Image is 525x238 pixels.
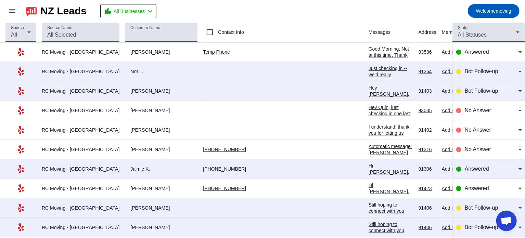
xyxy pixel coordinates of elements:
div: 91402 [419,127,436,133]
mat-label: Source [11,26,24,30]
span: Bot Follow-up [465,205,498,211]
mat-icon: Yelp [17,145,25,154]
div: Add memo [442,107,471,114]
div: 91316 [419,146,436,153]
button: Welcomemoving [468,4,520,18]
mat-icon: Yelp [17,87,25,95]
mat-icon: menu [8,7,16,15]
div: 91406 [419,205,436,211]
div: [PERSON_NAME] [125,224,197,230]
div: RC Moving - [GEOGRAPHIC_DATA] [42,146,119,153]
div: 91364 [419,68,436,75]
div: RC Moving - [GEOGRAPHIC_DATA] [42,88,119,94]
div: Hey [PERSON_NAME], just following up! Are you still interested in getting a moving estimate? We'd... [369,85,413,171]
mat-icon: chevron_left [146,7,154,15]
mat-label: Customer Name [130,26,160,30]
span: No Answer [465,127,491,133]
a: [PHONE_NUMBER] [203,186,246,191]
div: Automatic message: [PERSON_NAME] has indicated they have booked another business for this job. [369,143,413,180]
th: Address [419,22,442,42]
input: All Selected [47,31,114,39]
span: Bot Follow-up [465,88,498,94]
span: All Businesses [114,6,145,16]
span: Welcome [476,8,496,14]
span: Bot Follow-up [465,68,498,74]
div: Hi [PERSON_NAME], Thank you for providing your information! We'll get back to you as soon as poss... [369,163,413,212]
span: moving [476,6,511,16]
div: Open chat [496,211,517,231]
a: [PHONE_NUMBER] [203,147,246,152]
button: All Businesses [100,4,156,18]
a: Temp Phone [203,49,230,55]
div: Add memo [442,49,471,55]
mat-icon: Yelp [17,67,25,76]
a: [PHONE_NUMBER] [203,166,246,172]
th: Messages [369,22,419,42]
div: NZ Leads [40,6,87,16]
div: Add memo [442,205,471,211]
div: Add memo [442,88,471,94]
span: All [11,32,17,38]
div: Not L. [125,68,197,75]
div: 91406 [419,224,436,230]
div: Add memo [442,185,471,191]
label: Contact Info [217,29,244,36]
div: RC Moving - [GEOGRAPHIC_DATA] [42,68,119,75]
div: Ja'mie K. [125,166,197,172]
span: No Answer [465,146,491,152]
div: 91306 [419,166,436,172]
div: [PERSON_NAME] [125,127,197,133]
span: Answered [465,185,489,191]
div: Add memo [442,146,471,153]
div: [PERSON_NAME] [125,205,197,211]
mat-icon: Yelp [17,184,25,193]
div: Add memo [442,127,471,133]
div: Just checking in -- we'd really appreciate a quick phone call to make sure everything is planned ... [369,65,413,164]
div: 91403 [419,88,436,94]
mat-label: Status [458,26,470,30]
mat-label: Source Name [47,26,72,30]
mat-icon: Yelp [17,165,25,173]
div: I understand; thank you for letting us know. But if anything changes, please don't hesitate to re... [369,124,413,198]
div: Good Morning. Not at this time. Thank you. [369,46,413,64]
div: [PERSON_NAME] [125,49,197,55]
th: Memos [442,22,476,42]
div: 93035 [419,107,436,114]
div: [PERSON_NAME] [125,146,197,153]
div: Add memo [442,166,471,172]
div: 93536 [419,49,436,55]
div: Add memo [442,68,471,75]
div: 91423 [419,185,436,191]
span: Bot Follow-up [465,224,498,230]
mat-icon: location_city [104,7,112,15]
mat-icon: Yelp [17,106,25,115]
div: [PERSON_NAME] [125,185,197,191]
div: [PERSON_NAME] [125,88,197,94]
div: Hey Quin, just checking in one last time. If you're still looking for help with your move, we'd b... [369,104,413,227]
div: RC Moving - [GEOGRAPHIC_DATA] [42,49,119,55]
div: [PERSON_NAME] [125,107,197,114]
mat-icon: Yelp [17,126,25,134]
div: RC Moving - [GEOGRAPHIC_DATA] [42,107,119,114]
div: RC Moving - [GEOGRAPHIC_DATA] [42,224,119,230]
img: logo [26,5,37,17]
span: Answered [465,49,489,55]
div: RC Moving - [GEOGRAPHIC_DATA] [42,205,119,211]
mat-icon: Yelp [17,223,25,232]
div: Add memo [442,224,471,230]
div: RC Moving - [GEOGRAPHIC_DATA] [42,127,119,133]
mat-icon: Yelp [17,204,25,212]
mat-icon: Yelp [17,48,25,56]
span: All Statuses [458,32,487,38]
div: RC Moving - [GEOGRAPHIC_DATA] [42,166,119,172]
span: Answered [465,166,489,172]
span: No Answer [465,107,491,113]
div: RC Moving - [GEOGRAPHIC_DATA] [42,185,119,191]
